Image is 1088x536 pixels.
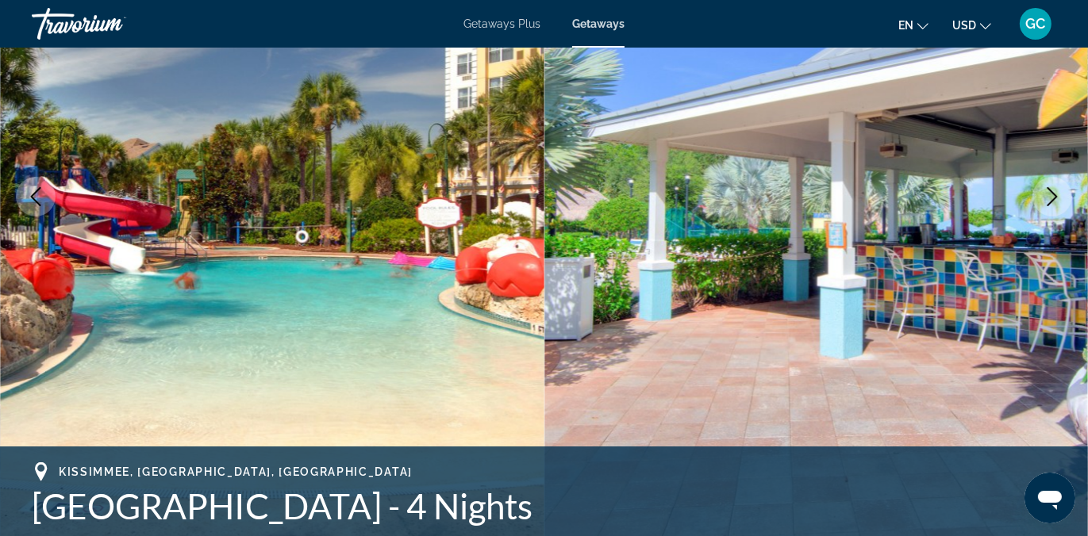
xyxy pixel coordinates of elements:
a: Getaways Plus [463,17,540,30]
span: GC [1026,16,1046,32]
button: User Menu [1015,7,1056,40]
button: Next image [1032,177,1072,216]
span: en [898,19,913,32]
iframe: Button to launch messaging window [1025,473,1075,523]
span: USD [952,19,976,32]
span: Kissimmee, [GEOGRAPHIC_DATA], [GEOGRAPHIC_DATA] [59,465,413,478]
button: Previous image [16,177,56,216]
button: Change currency [952,13,991,36]
button: Change language [898,13,928,36]
h1: [GEOGRAPHIC_DATA] - 4 Nights [32,485,1056,526]
a: Getaways [572,17,625,30]
a: Travorium [32,3,190,44]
